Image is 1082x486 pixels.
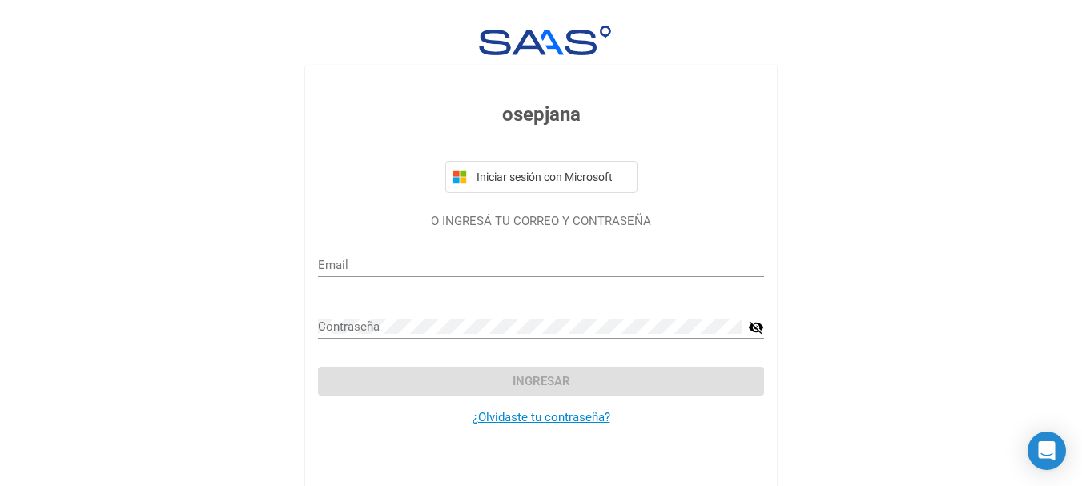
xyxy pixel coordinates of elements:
[748,318,764,337] mat-icon: visibility_off
[1028,432,1066,470] div: Open Intercom Messenger
[445,161,638,193] button: Iniciar sesión con Microsoft
[473,171,630,183] span: Iniciar sesión con Microsoft
[513,374,570,388] span: Ingresar
[318,212,764,231] p: O INGRESÁ TU CORREO Y CONTRASEÑA
[318,100,764,129] h3: osepjana
[473,410,610,424] a: ¿Olvidaste tu contraseña?
[318,367,764,396] button: Ingresar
